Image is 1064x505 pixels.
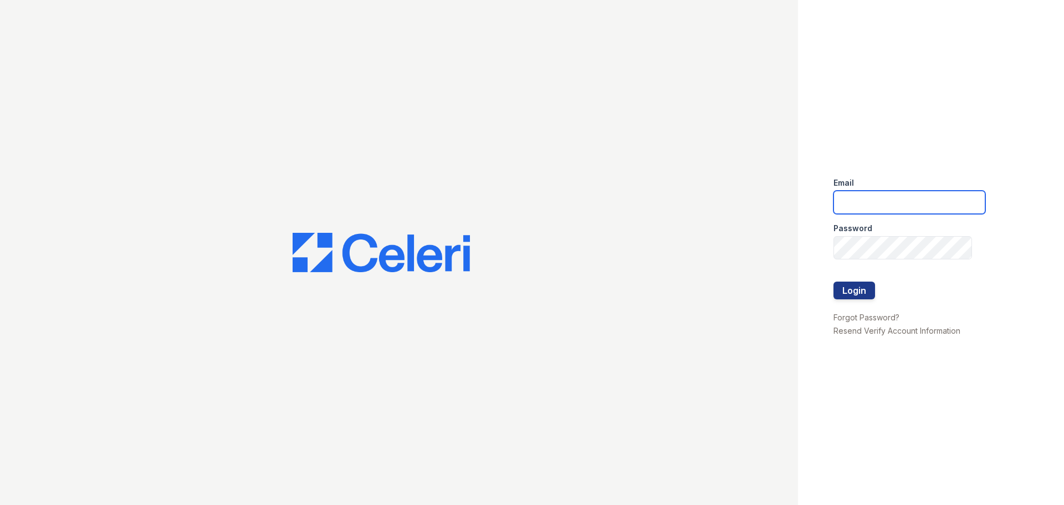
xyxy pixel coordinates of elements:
a: Resend Verify Account Information [833,326,960,335]
button: Login [833,282,875,299]
label: Password [833,223,872,234]
a: Forgot Password? [833,313,899,322]
img: CE_Logo_Blue-a8612792a0a2168367f1c8372b55b34899dd931a85d93a1a3d3e32e68fde9ad4.png [293,233,470,273]
label: Email [833,177,854,188]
